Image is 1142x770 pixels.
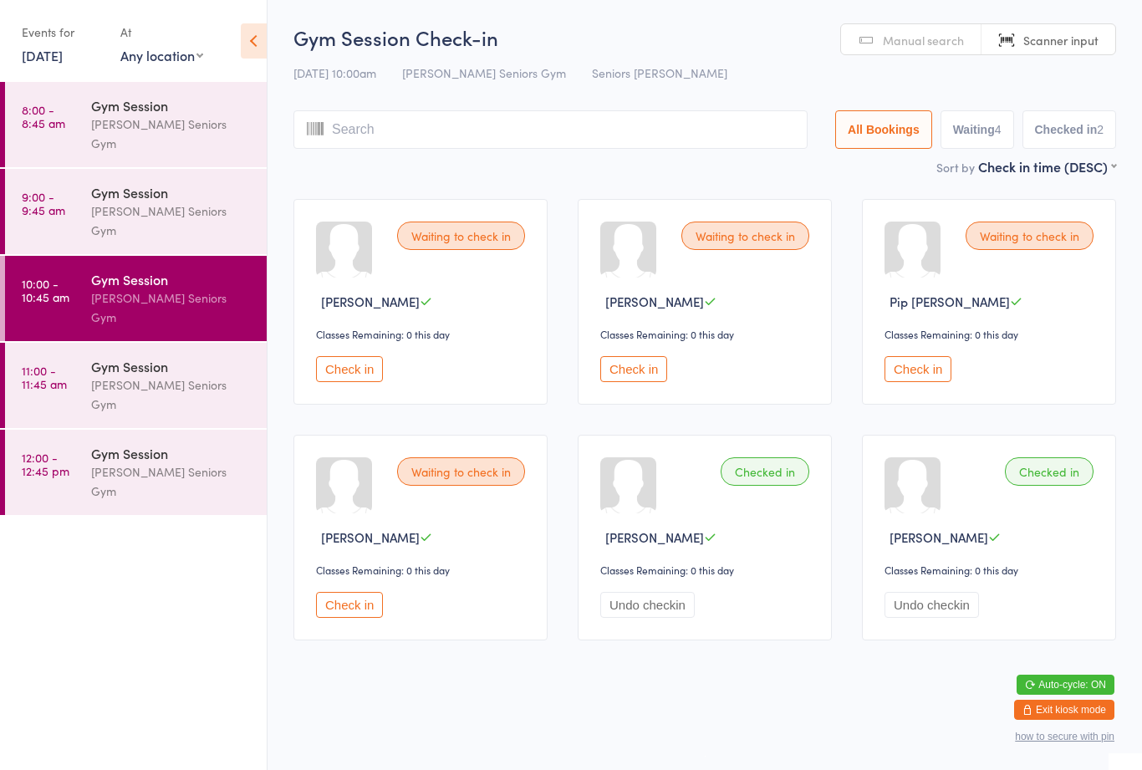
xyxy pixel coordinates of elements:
[885,592,979,618] button: Undo checkin
[1014,700,1114,720] button: Exit kiosk mode
[22,103,65,130] time: 8:00 - 8:45 am
[1097,123,1104,136] div: 2
[397,457,525,486] div: Waiting to check in
[605,293,704,310] span: [PERSON_NAME]
[885,327,1099,341] div: Classes Remaining: 0 this day
[293,23,1116,51] h2: Gym Session Check-in
[883,32,964,48] span: Manual search
[293,110,808,149] input: Search
[890,293,1010,310] span: Pip [PERSON_NAME]
[321,528,420,546] span: [PERSON_NAME]
[22,18,104,46] div: Events for
[402,64,566,81] span: [PERSON_NAME] Seniors Gym
[293,64,376,81] span: [DATE] 10:00am
[316,327,530,341] div: Classes Remaining: 0 this day
[5,256,267,341] a: 10:00 -10:45 amGym Session[PERSON_NAME] Seniors Gym
[22,364,67,390] time: 11:00 - 11:45 am
[966,222,1094,250] div: Waiting to check in
[5,82,267,167] a: 8:00 -8:45 amGym Session[PERSON_NAME] Seniors Gym
[397,222,525,250] div: Waiting to check in
[600,327,814,341] div: Classes Remaining: 0 this day
[91,288,252,327] div: [PERSON_NAME] Seniors Gym
[91,357,252,375] div: Gym Session
[120,46,203,64] div: Any location
[600,356,667,382] button: Check in
[1023,32,1099,48] span: Scanner input
[316,356,383,382] button: Check in
[91,96,252,115] div: Gym Session
[721,457,809,486] div: Checked in
[941,110,1014,149] button: Waiting4
[1005,457,1094,486] div: Checked in
[890,528,988,546] span: [PERSON_NAME]
[978,157,1116,176] div: Check in time (DESC)
[22,190,65,217] time: 9:00 - 9:45 am
[885,563,1099,577] div: Classes Remaining: 0 this day
[936,159,975,176] label: Sort by
[91,462,252,501] div: [PERSON_NAME] Seniors Gym
[316,592,383,618] button: Check in
[600,563,814,577] div: Classes Remaining: 0 this day
[605,528,704,546] span: [PERSON_NAME]
[5,343,267,428] a: 11:00 -11:45 amGym Session[PERSON_NAME] Seniors Gym
[1017,675,1114,695] button: Auto-cycle: ON
[592,64,727,81] span: Seniors [PERSON_NAME]
[321,293,420,310] span: [PERSON_NAME]
[5,169,267,254] a: 9:00 -9:45 amGym Session[PERSON_NAME] Seniors Gym
[600,592,695,618] button: Undo checkin
[316,563,530,577] div: Classes Remaining: 0 this day
[91,115,252,153] div: [PERSON_NAME] Seniors Gym
[91,201,252,240] div: [PERSON_NAME] Seniors Gym
[1015,731,1114,742] button: how to secure with pin
[91,375,252,414] div: [PERSON_NAME] Seniors Gym
[1022,110,1117,149] button: Checked in2
[120,18,203,46] div: At
[22,451,69,477] time: 12:00 - 12:45 pm
[91,183,252,201] div: Gym Session
[885,356,951,382] button: Check in
[22,46,63,64] a: [DATE]
[22,277,69,303] time: 10:00 - 10:45 am
[91,270,252,288] div: Gym Session
[91,444,252,462] div: Gym Session
[5,430,267,515] a: 12:00 -12:45 pmGym Session[PERSON_NAME] Seniors Gym
[835,110,932,149] button: All Bookings
[681,222,809,250] div: Waiting to check in
[995,123,1002,136] div: 4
